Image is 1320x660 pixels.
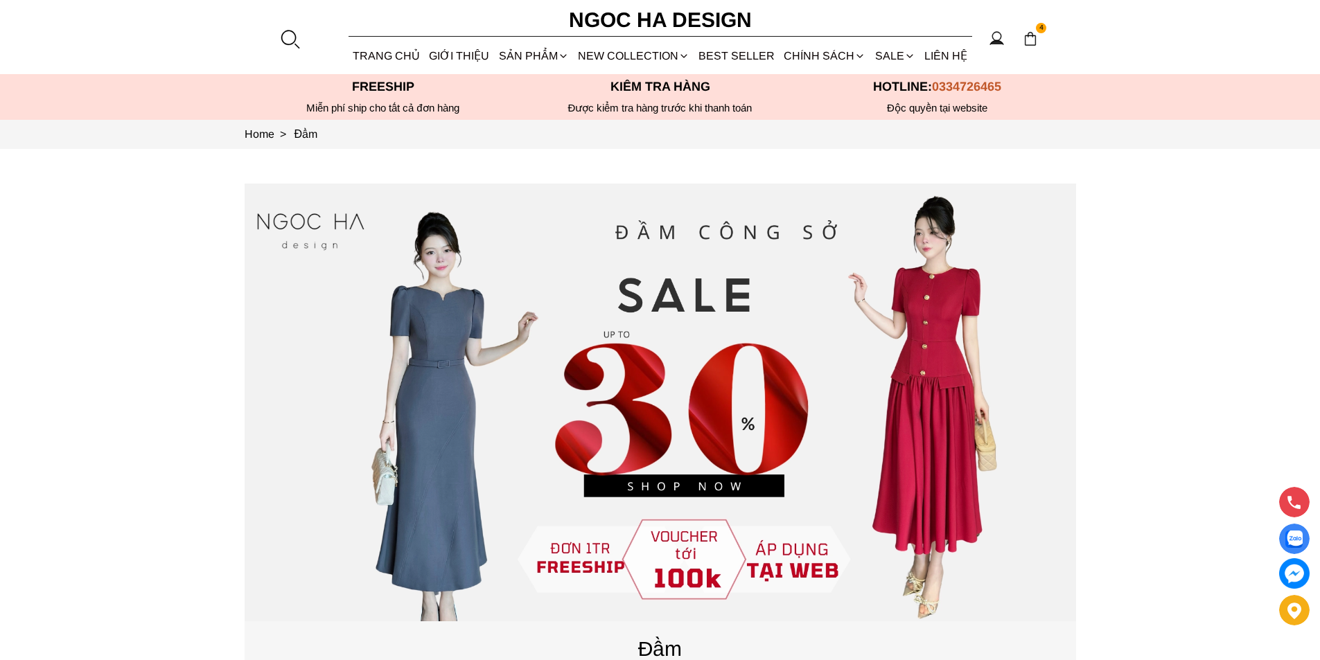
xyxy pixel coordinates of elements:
a: messenger [1279,558,1310,589]
span: 0334726465 [932,80,1001,93]
img: img-CART-ICON-ksit0nf1 [1023,31,1038,46]
p: Hotline: [799,80,1076,94]
a: SALE [870,37,919,74]
h6: Độc quyền tại website [799,102,1076,114]
a: GIỚI THIỆU [425,37,494,74]
div: Miễn phí ship cho tất cả đơn hàng [245,102,522,114]
a: NEW COLLECTION [573,37,694,74]
a: TRANG CHỦ [349,37,425,74]
a: BEST SELLER [694,37,780,74]
font: Kiểm tra hàng [610,80,710,93]
a: Display image [1279,524,1310,554]
a: LIÊN HỆ [919,37,971,74]
a: Ngoc Ha Design [556,3,764,37]
a: Link to Home [245,128,294,140]
p: Freeship [245,80,522,94]
p: Được kiểm tra hàng trước khi thanh toán [522,102,799,114]
span: > [274,128,292,140]
img: Display image [1285,530,1303,548]
span: 4 [1036,23,1047,34]
div: Chính sách [780,37,870,74]
div: SẢN PHẨM [494,37,573,74]
a: Link to Đầm [294,128,318,140]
